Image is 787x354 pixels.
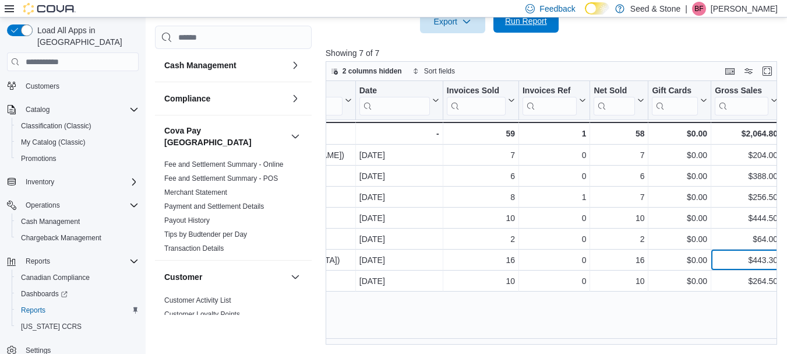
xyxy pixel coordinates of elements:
[594,149,644,163] div: 7
[16,287,139,301] span: Dashboards
[715,127,778,141] div: $2,064.80
[16,135,139,149] span: My Catalog (Classic)
[16,320,139,334] span: Washington CCRS
[652,170,707,184] div: $0.00
[21,198,139,212] span: Operations
[447,127,515,141] div: 59
[21,79,139,93] span: Customers
[408,64,460,78] button: Sort fields
[359,86,430,97] div: Date
[652,86,698,97] div: Gift Cards
[523,275,586,289] div: 0
[630,2,680,16] p: Seed & Stone
[692,2,706,16] div: Brian Furman
[26,257,50,266] span: Reports
[523,149,586,163] div: 0
[523,86,586,115] button: Invoices Ref
[288,130,302,144] button: Cova Pay [GEOGRAPHIC_DATA]
[594,86,635,97] div: Net Sold
[694,2,703,16] span: BF
[652,191,707,205] div: $0.00
[26,105,50,114] span: Catalog
[715,86,768,97] div: Gross Sales
[164,189,227,197] a: Merchant Statement
[21,154,57,163] span: Promotions
[26,82,59,91] span: Customers
[523,86,577,115] div: Invoices Ref
[715,86,778,115] button: Gross Sales
[594,86,644,115] button: Net Sold
[167,149,352,163] div: #725 – [STREET_ADDRESS][PERSON_NAME])
[166,127,352,141] div: Totals
[447,170,515,184] div: 6
[427,10,478,33] span: Export
[21,138,86,147] span: My Catalog (Classic)
[594,233,644,247] div: 2
[21,289,68,299] span: Dashboards
[155,158,312,261] div: Cova Pay [GEOGRAPHIC_DATA]
[167,254,352,268] div: [STREET_ADDRESS] ([GEOGRAPHIC_DATA])
[21,103,54,117] button: Catalog
[447,86,515,115] button: Invoices Sold
[16,303,50,317] a: Reports
[21,198,65,212] button: Operations
[21,254,139,268] span: Reports
[164,230,247,240] span: Tips by Budtender per Day
[164,244,224,254] span: Transaction Details
[359,86,430,115] div: Date
[12,150,143,167] button: Promotions
[685,2,687,16] p: |
[164,310,240,320] span: Customer Loyalty Points
[505,15,547,27] span: Run Report
[652,86,707,115] button: Gift Cards
[359,254,439,268] div: [DATE]
[16,287,72,301] a: Dashboards
[715,254,778,268] div: $443.30
[164,203,264,211] a: Payment and Settlement Details
[21,175,59,189] button: Inventory
[21,121,91,131] span: Classification (Classic)
[164,216,210,226] span: Payout History
[167,212,352,226] div: [STREET_ADDRESS]
[16,135,90,149] a: My Catalog (Classic)
[523,191,586,205] div: 1
[21,103,139,117] span: Catalog
[447,86,506,97] div: Invoices Sold
[164,174,278,184] span: Fee and Settlement Summary - POS
[715,191,778,205] div: $256.50
[12,302,143,318] button: Reports
[715,275,778,289] div: $264.50
[523,233,586,247] div: 0
[164,188,227,198] span: Merchant Statement
[164,231,247,239] a: Tips by Budtender per Day
[164,161,284,169] a: Fee and Settlement Summary - Online
[359,212,439,226] div: [DATE]
[715,233,778,247] div: $64.00
[21,306,45,315] span: Reports
[523,86,577,97] div: Invoices Ref
[523,254,586,268] div: 0
[164,160,284,170] span: Fee and Settlement Summary - Online
[164,297,231,305] a: Customer Activity List
[16,119,139,133] span: Classification (Classic)
[16,215,84,229] a: Cash Management
[359,170,439,184] div: [DATE]
[12,269,143,286] button: Canadian Compliance
[539,3,575,15] span: Feedback
[594,170,644,184] div: 6
[594,191,644,205] div: 7
[2,174,143,190] button: Inventory
[167,170,352,184] div: [STREET_ADDRESS]
[164,93,286,105] button: Compliance
[26,201,60,210] span: Operations
[594,127,644,141] div: 58
[420,10,485,33] button: Export
[715,149,778,163] div: $204.00
[288,92,302,106] button: Compliance
[12,230,143,246] button: Chargeback Management
[164,217,210,225] a: Payout History
[288,59,302,73] button: Cash Management
[16,152,61,166] a: Promotions
[16,271,139,285] span: Canadian Compliance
